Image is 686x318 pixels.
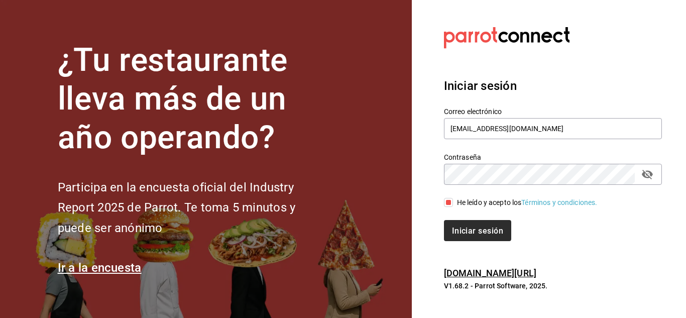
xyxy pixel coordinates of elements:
a: [DOMAIN_NAME][URL] [444,268,536,278]
font: ¿Tu restaurante lleva más de un año operando? [58,41,288,156]
font: Correo electrónico [444,108,502,116]
font: V1.68.2 - Parrot Software, 2025. [444,282,548,290]
font: Contraseña [444,153,481,161]
font: Participa en la encuesta oficial del Industry Report 2025 de Parrot. Te toma 5 minutos y puede se... [58,180,295,236]
button: Iniciar sesión [444,220,511,241]
a: Ir a la encuesta [58,261,142,275]
a: Términos y condiciones. [521,198,597,206]
font: Iniciar sesión [452,226,503,235]
button: campo de contraseña [639,166,656,183]
input: Ingresa tu correo electrónico [444,118,662,139]
font: He leído y acepto los [457,198,522,206]
font: Iniciar sesión [444,79,517,93]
